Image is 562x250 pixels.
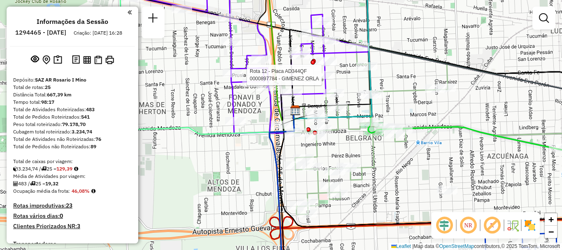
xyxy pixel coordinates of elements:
a: Zoom out [545,226,557,238]
div: Média de Atividades por viagem: [13,173,132,180]
strong: 541 [81,114,90,120]
div: Total de Pedidos não Roteirizados: [13,143,132,150]
strong: 98:17 [41,99,54,105]
div: Atividade não roteirizada - Juli�n Escamez [271,121,291,129]
strong: 3.234,74 [72,129,92,135]
span: − [548,227,554,237]
span: Ocultar NR [458,215,478,235]
a: Leaflet [391,243,411,249]
strong: 79.178,70 [62,121,86,127]
div: Total de caixas por viagem: [13,158,132,165]
strong: 3 [77,222,80,230]
button: Logs desbloquear sessão [70,54,81,66]
span: Ocultar deslocamento [434,215,454,235]
div: Total de Atividades não Roteirizadas: [13,136,132,143]
span: Ocupação média da frota: [13,188,70,194]
strong: 76 [95,136,101,142]
div: Map data © contributors,© 2025 TomTom, Microsoft [389,243,562,250]
i: Meta Caixas/viagem: 329,33 Diferença: -199,94 [74,166,78,171]
i: Total de rotas [41,166,46,171]
a: Clique aqui para minimizar o painel [128,7,132,17]
div: Total de Atividades Roteirizadas: [13,106,132,113]
div: Cubagem total roteirizado: [13,128,132,136]
span: Exibir rótulo [482,215,502,235]
h4: Informações da Sessão [37,18,108,26]
span: | [412,243,413,249]
h4: Rotas improdutivas: [13,202,132,209]
h4: Clientes Priorizados NR: [13,223,132,230]
button: Visualizar Romaneio [93,54,104,66]
strong: 25 [45,84,51,90]
a: OpenStreetMap [439,243,474,249]
button: Visualizar relatório de Roteirização [81,54,93,65]
a: Zoom in [545,213,557,226]
span: + [548,214,554,224]
div: Total de Pedidos Roteirizados: [13,113,132,121]
em: Média calculada utilizando a maior ocupação (%Peso ou %Cubagem) de cada rota da sessão. Rotas cro... [91,189,95,194]
a: Exibir filtros [536,10,552,26]
div: Total de rotas: [13,84,132,91]
div: Distância Total: [13,91,132,98]
div: Depósito: [13,76,132,84]
strong: 483 [86,106,95,112]
strong: 23 [66,202,72,209]
div: Criação: [DATE] 16:28 [70,29,125,37]
img: Exibir/Ocultar setores [523,219,536,232]
strong: 129,39 [56,166,72,172]
strong: SAZ AR Rosario I Mino [35,77,86,83]
strong: 0 [60,212,63,220]
button: Painel de Sugestão [52,54,64,66]
strong: 46,08% [72,188,90,194]
strong: 19,32 [45,180,58,187]
h4: Rotas vários dias: [13,213,132,220]
div: 483 / 25 = [13,180,132,187]
h4: Transportadoras [13,241,132,248]
i: Total de Atividades [13,181,18,186]
a: Nova sessão e pesquisa [145,10,161,28]
img: SAZ AR Rosario I Mino [290,105,301,116]
h6: 1294465 - [DATE] [15,29,66,36]
button: Centralizar mapa no depósito ou ponto de apoio [41,54,52,66]
i: Cubagem total roteirizado [13,166,18,171]
button: Exibir sessão original [29,53,41,66]
div: 3.234,74 / 25 = [13,165,132,173]
button: Imprimir Rotas [104,54,116,66]
img: Fluxo de ruas [506,219,519,232]
div: Peso total roteirizado: [13,121,132,128]
strong: 667,39 km [47,91,72,98]
div: Tempo total: [13,98,132,106]
div: Atividade não roteirizada - Maxi Klanjscek [437,186,457,194]
i: Total de rotas [30,181,35,186]
strong: 89 [91,143,96,150]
